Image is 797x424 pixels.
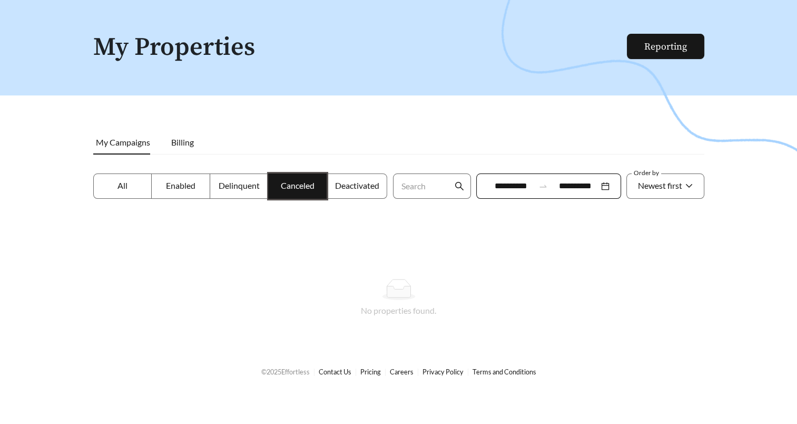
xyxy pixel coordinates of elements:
span: All [117,180,127,190]
span: search [455,181,464,191]
span: swap-right [538,181,548,191]
span: Canceled [281,180,314,190]
span: Deactivated [334,180,379,190]
h1: My Properties [93,34,628,62]
span: Billing [171,137,194,147]
span: Newest first [638,180,682,190]
a: Reporting [644,41,687,53]
span: Enabled [166,180,195,190]
span: Delinquent [219,180,260,190]
span: to [538,181,548,191]
button: Reporting [627,34,704,59]
span: My Campaigns [96,137,150,147]
div: No properties found. [106,304,692,317]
